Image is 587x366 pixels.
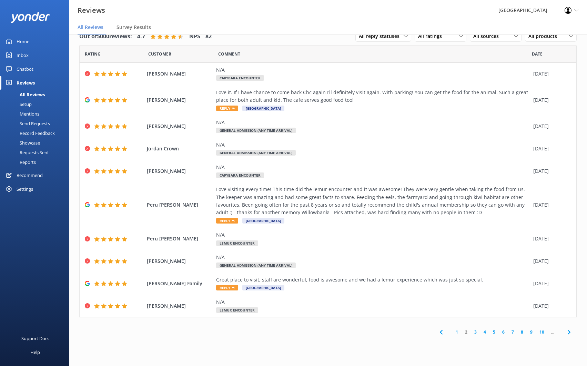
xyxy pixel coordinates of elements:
a: Mentions [4,109,69,119]
a: 8 [517,329,527,335]
a: All Reviews [4,90,69,99]
a: Send Requests [4,119,69,128]
span: All products [528,32,561,40]
div: Chatbot [17,62,33,76]
h3: Reviews [78,5,105,16]
span: [GEOGRAPHIC_DATA] [242,218,284,224]
div: Record Feedback [4,128,55,138]
div: N/A [216,119,530,126]
span: [PERSON_NAME] Family [147,280,212,287]
div: [DATE] [533,167,568,175]
span: General Admission (Any Time Arrival) [216,263,296,268]
div: Love visiting every time! This time did the lemur encounter and it was awesome! They were very ge... [216,186,530,217]
span: Date [148,51,171,57]
div: All Reviews [4,90,45,99]
span: [PERSON_NAME] [147,96,212,104]
span: Reply [216,285,238,290]
div: Recommend [17,168,43,182]
span: [PERSON_NAME] [147,167,212,175]
a: 2 [462,329,471,335]
div: Help [30,345,40,359]
div: Send Requests [4,119,50,128]
span: [GEOGRAPHIC_DATA] [242,285,284,290]
a: 3 [471,329,480,335]
a: 5 [489,329,499,335]
a: Showcase [4,138,69,148]
span: All ratings [418,32,446,40]
div: Reviews [17,76,35,90]
span: [PERSON_NAME] [147,302,212,310]
a: 6 [499,329,508,335]
a: 4 [480,329,489,335]
h4: Out of 5000 reviews: [79,32,132,41]
div: Requests Sent [4,148,49,157]
a: 9 [527,329,536,335]
div: Reports [4,157,36,167]
span: Jordan Crown [147,145,212,152]
div: N/A [216,254,530,261]
span: Reply [216,218,238,224]
span: Peru [PERSON_NAME] [147,235,212,243]
span: ... [548,329,558,335]
div: [DATE] [533,302,568,310]
img: yonder-white-logo.png [10,12,50,23]
span: [GEOGRAPHIC_DATA] [242,106,284,111]
span: Lemur Encounter [216,307,258,313]
div: Setup [4,99,32,109]
span: Question [218,51,240,57]
a: 1 [452,329,462,335]
div: Love it. If I have chance to come back Chc again I’ll definitely visit again. With parking! You c... [216,89,530,104]
h4: 4.7 [137,32,145,41]
a: Record Feedback [4,128,69,138]
div: [DATE] [533,122,568,130]
div: [DATE] [533,280,568,287]
div: Inbox [17,48,29,62]
div: N/A [216,66,530,74]
a: 10 [536,329,548,335]
a: Requests Sent [4,148,69,157]
span: All Reviews [78,24,103,31]
a: 7 [508,329,517,335]
div: Great place to visit, staff are wonderful, food is awesome and we had a lemur experience which wa... [216,276,530,284]
span: All sources [473,32,503,40]
span: Capybara Encounter [216,75,264,81]
div: [DATE] [533,70,568,78]
span: General Admission (Any Time Arrival) [216,128,296,133]
a: Setup [4,99,69,109]
span: General Admission (Any Time Arrival) [216,150,296,156]
h4: 82 [205,32,212,41]
div: [DATE] [533,235,568,243]
span: Date [85,51,101,57]
div: Home [17,34,29,48]
span: All reply statuses [359,32,404,40]
span: Capybara Encounter [216,172,264,178]
span: Survey Results [117,24,151,31]
span: Date [532,51,543,57]
span: [PERSON_NAME] [147,257,212,265]
div: Support Docs [21,332,49,345]
span: Lemur Encounter [216,240,258,246]
div: N/A [216,231,530,239]
div: [DATE] [533,257,568,265]
div: Settings [17,182,33,196]
div: N/A [216,298,530,306]
div: N/A [216,164,530,171]
h4: NPS [189,32,200,41]
div: [DATE] [533,145,568,152]
span: Peru [PERSON_NAME] [147,201,212,209]
div: Showcase [4,138,40,148]
span: Reply [216,106,238,111]
span: [PERSON_NAME] [147,122,212,130]
div: Mentions [4,109,39,119]
div: [DATE] [533,201,568,209]
span: [PERSON_NAME] [147,70,212,78]
a: Reports [4,157,69,167]
div: N/A [216,141,530,149]
div: [DATE] [533,96,568,104]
